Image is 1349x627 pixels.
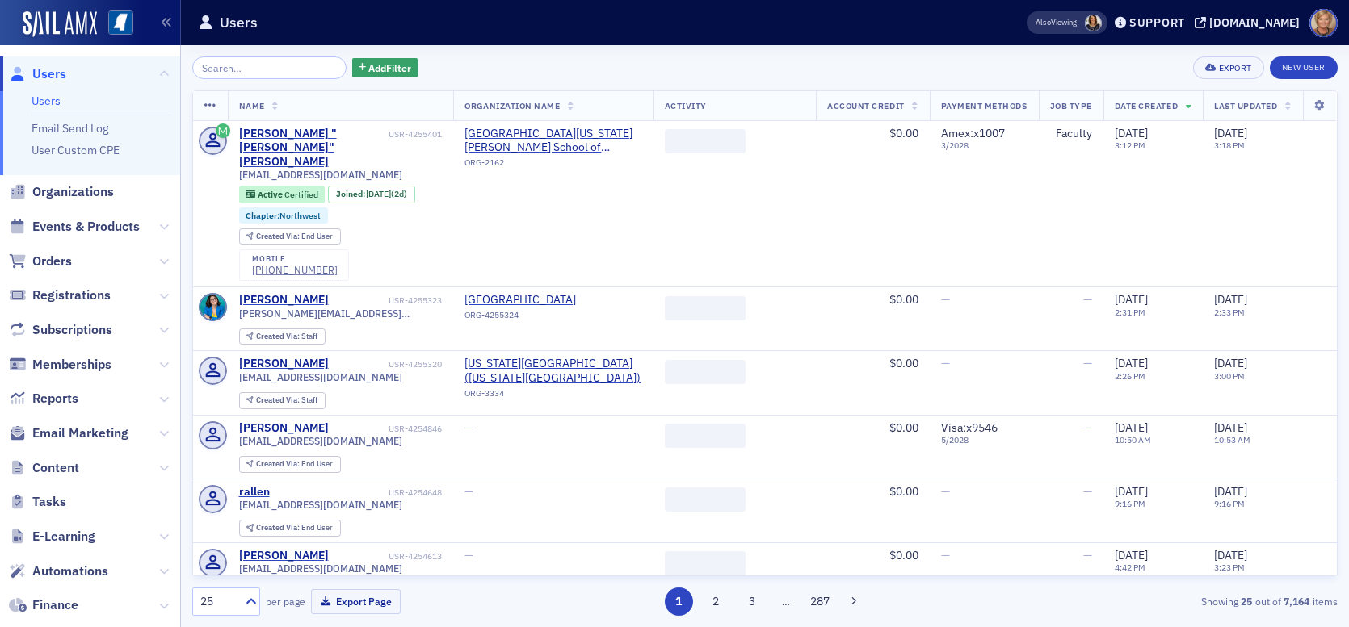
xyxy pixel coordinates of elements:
[1115,140,1145,151] time: 3:12 PM
[941,420,998,435] span: Visa : x9546
[464,157,641,173] div: ORG-2162
[1115,498,1145,509] time: 9:16 PM
[1115,100,1178,111] span: Date Created
[32,459,79,477] span: Content
[665,360,746,384] span: ‌
[239,485,270,500] a: rallen
[9,218,140,236] a: Events & Products
[1270,56,1338,79] a: New User
[9,286,111,304] a: Registrations
[239,293,329,307] a: [PERSON_NAME]
[1281,594,1313,608] strong: 7,164
[239,127,386,169] div: [PERSON_NAME] "[PERSON_NAME]" [PERSON_NAME]
[32,528,95,545] span: E-Learning
[1036,17,1051,27] div: Also
[665,129,746,153] span: ‌
[256,332,317,341] div: Staff
[336,189,367,199] span: Joined :
[1214,434,1250,445] time: 10:53 AM
[941,126,1005,140] span: Amex : x1007
[328,186,415,203] div: Joined: 2025-08-26 00:00:00
[1214,356,1247,370] span: [DATE]
[1214,307,1245,318] time: 2:33 PM
[368,61,411,75] span: Add Filter
[464,484,473,499] span: —
[889,484,918,499] span: $0.00
[1209,15,1300,30] div: [DOMAIN_NAME]
[32,493,66,511] span: Tasks
[266,594,305,608] label: per page
[1129,15,1185,30] div: Support
[1115,126,1148,140] span: [DATE]
[1115,356,1148,370] span: [DATE]
[941,100,1028,111] span: Payment Methods
[200,593,236,610] div: 25
[239,499,402,511] span: [EMAIL_ADDRESS][DOMAIN_NAME]
[9,183,114,201] a: Organizations
[239,328,326,345] div: Created Via: Staff
[1036,17,1077,28] span: Viewing
[239,562,402,575] span: [EMAIL_ADDRESS][DOMAIN_NAME]
[108,10,133,36] img: SailAMX
[1115,484,1148,499] span: [DATE]
[239,421,329,436] div: [PERSON_NAME]
[23,11,97,37] img: SailAMX
[1193,56,1263,79] button: Export
[389,129,442,140] div: USR-4255401
[239,100,265,111] span: Name
[665,100,707,111] span: Activity
[1214,420,1247,435] span: [DATE]
[32,65,66,83] span: Users
[256,231,301,241] span: Created Via :
[1083,548,1092,562] span: —
[889,548,918,562] span: $0.00
[941,484,950,499] span: —
[889,126,918,140] span: $0.00
[1085,15,1102,31] span: Noma Burge
[941,292,950,307] span: —
[1214,562,1245,573] time: 3:23 PM
[775,594,797,608] span: …
[32,356,111,374] span: Memberships
[256,232,333,241] div: End User
[32,562,108,580] span: Automations
[246,211,321,221] a: Chapter:Northwest
[464,100,560,111] span: Organization Name
[32,143,120,157] a: User Custom CPE
[256,331,301,341] span: Created Via :
[311,589,401,614] button: Export Page
[806,587,834,616] button: 287
[941,548,950,562] span: —
[9,253,72,270] a: Orders
[464,420,473,435] span: —
[239,456,341,473] div: Created Via: End User
[9,459,79,477] a: Content
[331,424,442,434] div: USR-4254846
[1050,100,1092,111] span: Job Type
[9,65,66,83] a: Users
[941,356,950,370] span: —
[32,183,114,201] span: Organizations
[1083,356,1092,370] span: —
[352,58,418,78] button: AddFilter
[1083,484,1092,499] span: —
[32,121,108,136] a: Email Send Log
[366,189,407,199] div: (2d)
[1195,17,1305,28] button: [DOMAIN_NAME]
[1214,498,1245,509] time: 9:16 PM
[1214,548,1247,562] span: [DATE]
[331,359,442,370] div: USR-4255320
[9,493,66,511] a: Tasks
[9,596,78,614] a: Finance
[331,295,442,306] div: USR-4255323
[32,596,78,614] span: Finance
[1115,307,1145,318] time: 2:31 PM
[256,396,317,405] div: Staff
[239,169,402,181] span: [EMAIL_ADDRESS][DOMAIN_NAME]
[32,94,61,108] a: Users
[889,292,918,307] span: $0.00
[32,321,112,339] span: Subscriptions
